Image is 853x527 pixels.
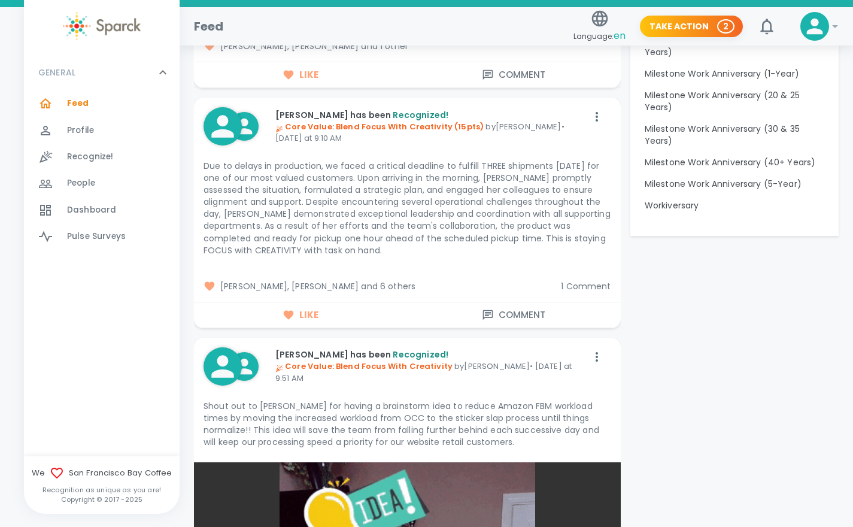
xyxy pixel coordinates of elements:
[67,204,116,216] span: Dashboard
[275,109,587,121] p: [PERSON_NAME] has been
[275,361,587,384] p: by [PERSON_NAME] • [DATE] at 9:51 AM
[645,89,824,113] p: Milestone Work Anniversary (20 & 25 Years)
[407,62,620,87] button: Comment
[24,197,180,223] a: Dashboard
[24,90,180,117] a: Feed
[645,178,824,190] p: Milestone Work Anniversary (5-Year)
[614,29,626,43] span: en
[194,62,407,87] button: Like
[275,121,484,132] span: Core Value: Blend Focus With Creativity (15pts)
[24,117,180,144] a: Profile
[67,177,95,189] span: People
[573,28,626,44] span: Language:
[275,361,453,372] span: Core Value: Blend Focus With Creativity
[38,66,75,78] p: GENERAL
[24,144,180,170] a: Recognize!
[393,109,448,121] span: Recognized!
[67,151,114,163] span: Recognize!
[24,223,180,250] a: Pulse Surveys
[204,160,611,256] p: Due to delays in production, we faced a critical deadline to fulfill THREE shipments [DATE] for o...
[407,302,620,328] button: Comment
[204,280,551,292] span: [PERSON_NAME], [PERSON_NAME] and 6 others
[569,5,630,48] button: Language:en
[275,349,587,361] p: [PERSON_NAME] has been
[645,123,824,147] p: Milestone Work Anniversary (30 & 35 Years)
[24,170,180,196] a: People
[24,12,180,40] a: Sparck logo
[645,199,824,211] p: Workiversary
[723,20,728,32] p: 2
[640,16,743,38] button: Take Action 2
[645,156,824,168] p: Milestone Work Anniversary (40+ Years)
[67,98,89,110] span: Feed
[24,495,180,504] p: Copyright © 2017 - 2025
[194,302,407,328] button: Like
[67,231,126,243] span: Pulse Surveys
[275,121,587,144] p: by [PERSON_NAME] • [DATE] at 9:10 AM
[194,17,224,36] h1: Feed
[393,349,448,361] span: Recognized!
[24,466,180,480] span: We San Francisco Bay Coffee
[645,68,824,80] p: Milestone Work Anniversary (1-Year)
[67,125,94,137] span: Profile
[24,90,180,255] div: GENERAL
[24,485,180,495] p: Recognition as unique as you are!
[24,54,180,90] div: GENERAL
[561,280,611,292] span: 1 Comment
[63,12,141,40] img: Sparck logo
[204,400,611,448] p: Shout out to [PERSON_NAME] for having a brainstorm idea to reduce Amazon FBM workload times by mo...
